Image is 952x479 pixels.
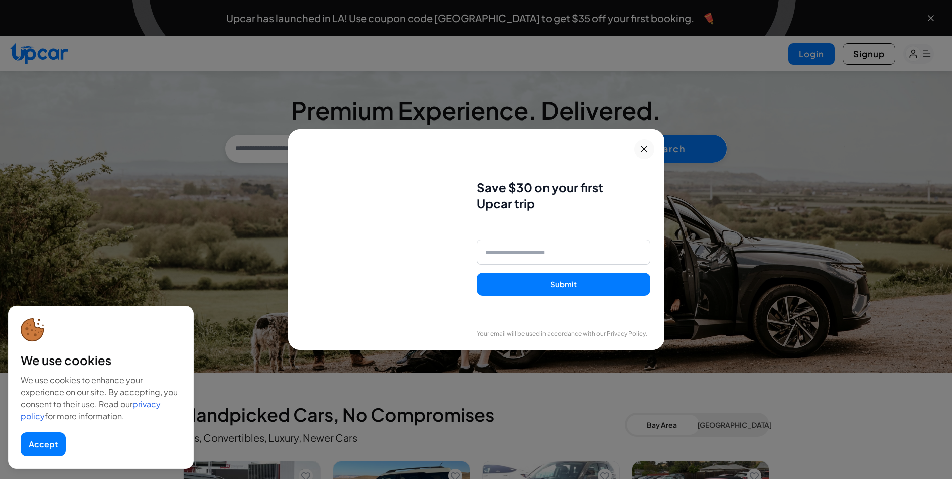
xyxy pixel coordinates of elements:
[21,318,44,342] img: cookie-icon.svg
[477,273,650,296] button: Submit
[477,179,650,211] h3: Save $30 on your first Upcar trip
[288,129,463,350] img: Family enjoying car ride
[477,330,650,338] p: Your email will be used in accordance with our Privacy Policy.
[21,432,66,456] button: Accept
[21,352,181,368] div: We use cookies
[21,374,181,422] div: We use cookies to enhance your experience on our site. By accepting, you consent to their use. Re...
